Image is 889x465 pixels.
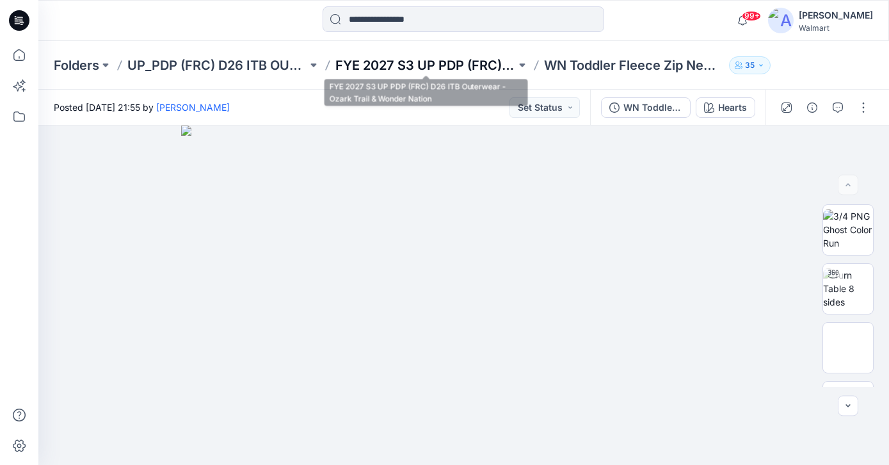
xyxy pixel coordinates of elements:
[54,56,99,74] a: Folders
[127,56,307,74] a: UP_PDP (FRC) D26 ITB OUTERWEAR
[729,56,771,74] button: 35
[823,209,873,250] img: 3/4 PNG Ghost Color Run
[544,56,724,74] p: WN Toddler Fleece Zip New 1003
[745,58,755,72] p: 35
[696,97,755,118] button: Hearts
[742,11,761,21] span: 99+
[802,97,822,118] button: Details
[54,101,230,114] span: Posted [DATE] 21:55 by
[768,8,794,33] img: avatar
[799,23,873,33] div: Walmart
[718,101,747,115] div: Hearts
[156,102,230,113] a: [PERSON_NAME]
[623,101,682,115] div: WN Toddler Fleece Zip New 1003
[181,126,746,465] img: eyJhbGciOiJIUzI1NiIsImtpZCI6IjAiLCJzbHQiOiJzZXMiLCJ0eXAiOiJKV1QifQ.eyJkYXRhIjp7InR5cGUiOiJzdG9yYW...
[823,268,873,309] img: Turn Table 8 sides
[799,8,873,23] div: [PERSON_NAME]
[335,56,515,74] a: FYE 2027 S3 UP PDP (FRC) D26 ITB Outerwear - Ozark Trail & Wonder Nation
[601,97,691,118] button: WN Toddler Fleece Zip New 1003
